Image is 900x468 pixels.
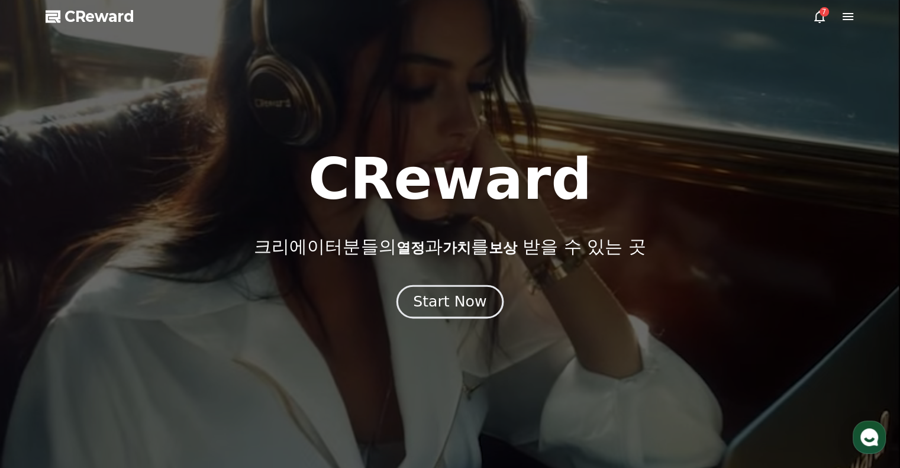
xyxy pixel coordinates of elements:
span: 설정 [183,388,197,397]
a: 홈 [4,370,78,399]
h1: CReward [308,151,592,208]
div: Start Now [413,292,486,312]
button: Start Now [396,285,504,318]
div: 7 [820,7,829,17]
a: Start Now [399,298,501,309]
a: 7 [812,9,827,24]
span: 열정 [396,240,424,256]
span: CReward [64,7,134,26]
p: 크리에이터분들의 과 를 받을 수 있는 곳 [254,236,646,257]
span: 가치 [442,240,470,256]
a: CReward [46,7,134,26]
a: 대화 [78,370,153,399]
span: 홈 [37,388,44,397]
a: 설정 [153,370,227,399]
span: 대화 [108,388,122,398]
span: 보상 [488,240,517,256]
